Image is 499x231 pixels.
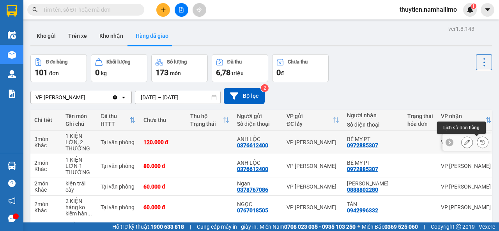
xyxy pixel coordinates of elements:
div: VP [PERSON_NAME] [287,204,339,210]
strong: 0708 023 035 - 0935 103 250 [284,224,356,230]
div: 0942996332 [347,207,378,213]
div: Khác [34,166,58,172]
span: Miền Bắc [362,222,418,231]
span: đơn [49,70,59,76]
div: kiện trái cây [65,180,93,193]
div: 1 KIỆN LỚN-1 THƯỜNG [65,157,93,175]
div: Ghi chú [65,121,93,127]
th: Toggle SortBy [97,110,140,130]
div: 3 món [34,222,58,228]
span: message [8,215,16,222]
div: Người nhận [347,112,400,118]
div: 60.000 đ [143,183,182,190]
sup: 2 [261,84,269,92]
div: Khác [34,142,58,148]
strong: 1900 633 818 [150,224,184,230]
span: Cung cấp máy in - giấy in: [197,222,258,231]
div: ĐC giao [441,121,485,127]
span: 173 [156,68,168,77]
div: VP [PERSON_NAME] [441,204,492,210]
div: BÉ MY PT [347,160,400,166]
span: đ [281,70,284,76]
button: Hàng đã giao [129,26,175,45]
div: Số điện thoại [237,121,279,127]
div: 1 KIỆN LỚN, 2 THƯỜNG [65,133,93,152]
span: thuytien.namhailimo [393,5,463,14]
span: search [32,7,38,12]
div: 0888802280 [347,187,378,193]
img: warehouse-icon [8,70,16,78]
div: VP [PERSON_NAME] [287,183,339,190]
div: VP [PERSON_NAME] [35,93,85,101]
div: 0378767086 [237,187,268,193]
button: Kho nhận [93,26,129,45]
div: Số điện thoại [347,122,400,128]
svg: open [120,94,127,101]
span: file-add [179,7,184,12]
input: Selected VP Phan Thiết. [86,93,87,101]
img: warehouse-icon [8,162,16,170]
span: triệu [232,70,244,76]
div: Tại văn phòng [101,183,136,190]
div: 0376612400 [237,142,268,148]
button: file-add [175,3,188,17]
span: aim [196,7,202,12]
div: 120.000 đ [143,139,182,145]
div: Khối lượng [106,59,130,65]
div: Ngan [237,180,279,187]
button: Kho gửi [30,26,62,45]
div: BÉ MY PT [347,136,400,142]
div: VP [PERSON_NAME] [441,139,492,145]
div: 60.000 đ [143,204,182,210]
div: Chưa thu [288,59,308,65]
div: Đã thu [101,113,129,119]
span: 0 [95,68,99,77]
span: Miền Nam [260,222,356,231]
div: Tại văn phòng [101,139,136,145]
span: 0 [276,68,281,77]
div: 0767018505 [237,207,268,213]
div: VP [PERSON_NAME] [287,163,339,169]
span: Hỗ trợ kỹ thuật: [112,222,184,231]
span: caret-down [484,6,491,13]
button: Bộ lọc [224,88,265,104]
span: kg [101,70,107,76]
th: Toggle SortBy [186,110,233,130]
img: logo-vxr [7,5,17,17]
input: Select a date range. [135,91,220,104]
div: 2 món [34,160,58,166]
div: Đơn hàng [46,59,67,65]
div: HTTT [101,121,129,127]
button: Trên xe [62,26,93,45]
span: 6,78 [216,68,230,77]
div: Tên món [65,113,93,119]
div: VP [PERSON_NAME] [287,139,339,145]
div: hàng ko kiểm hàng k đảm bảo bể hông chịu trách nhiệm [65,204,93,217]
div: TÂN [347,201,400,207]
button: Đã thu6,78 triệu [212,54,268,82]
div: 0972885307 [347,142,378,148]
img: warehouse-icon [8,51,16,59]
div: VP [PERSON_NAME] [441,163,492,169]
div: 80.000 đ [143,163,182,169]
div: ver 1.8.143 [448,25,474,33]
button: aim [193,3,206,17]
svg: Clear value [112,94,118,101]
div: VÕ TRINH [347,180,400,187]
div: 2 KIỆN [65,198,93,204]
img: solution-icon [8,90,16,98]
div: Tại văn phòng [101,204,136,210]
span: copyright [456,224,461,229]
img: warehouse-icon [8,31,16,39]
img: icon-new-feature [467,6,474,13]
div: 3 món [34,136,58,142]
sup: 1 [471,4,476,9]
div: NGỌC [237,201,279,207]
div: Sửa đơn hàng [461,136,473,148]
div: Lịch sử đơn hàng [437,122,486,134]
div: Trạng thái [190,121,223,127]
div: Khác [34,207,58,213]
div: Tại văn phòng [101,163,136,169]
button: Số lượng173món [151,54,208,82]
button: Đơn hàng101đơn [30,54,87,82]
